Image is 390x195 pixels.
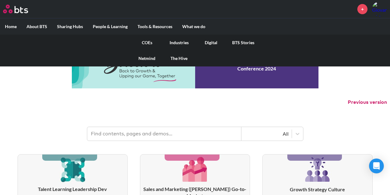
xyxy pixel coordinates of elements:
[263,186,372,193] h3: Growth Strategy Culture
[22,19,52,35] label: About BTS
[180,155,210,184] img: [object Object]
[133,19,177,35] label: Tools & Resources
[58,155,87,184] img: [object Object]
[244,130,289,137] div: All
[348,99,387,106] button: Previous version
[88,19,133,35] label: People & Learning
[372,2,387,16] a: Profile
[3,5,39,13] a: Go home
[87,127,241,141] input: Find contents, pages and demos...
[3,5,28,13] img: BTS Logo
[303,155,332,184] img: [object Object]
[369,159,384,173] div: Open Intercom Messenger
[177,19,210,35] label: What we do
[372,2,387,16] img: Giovanna Liberali
[357,4,367,14] a: +
[52,19,88,35] label: Sharing Hubs
[18,186,127,193] h3: Talent Learning Leadership Dev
